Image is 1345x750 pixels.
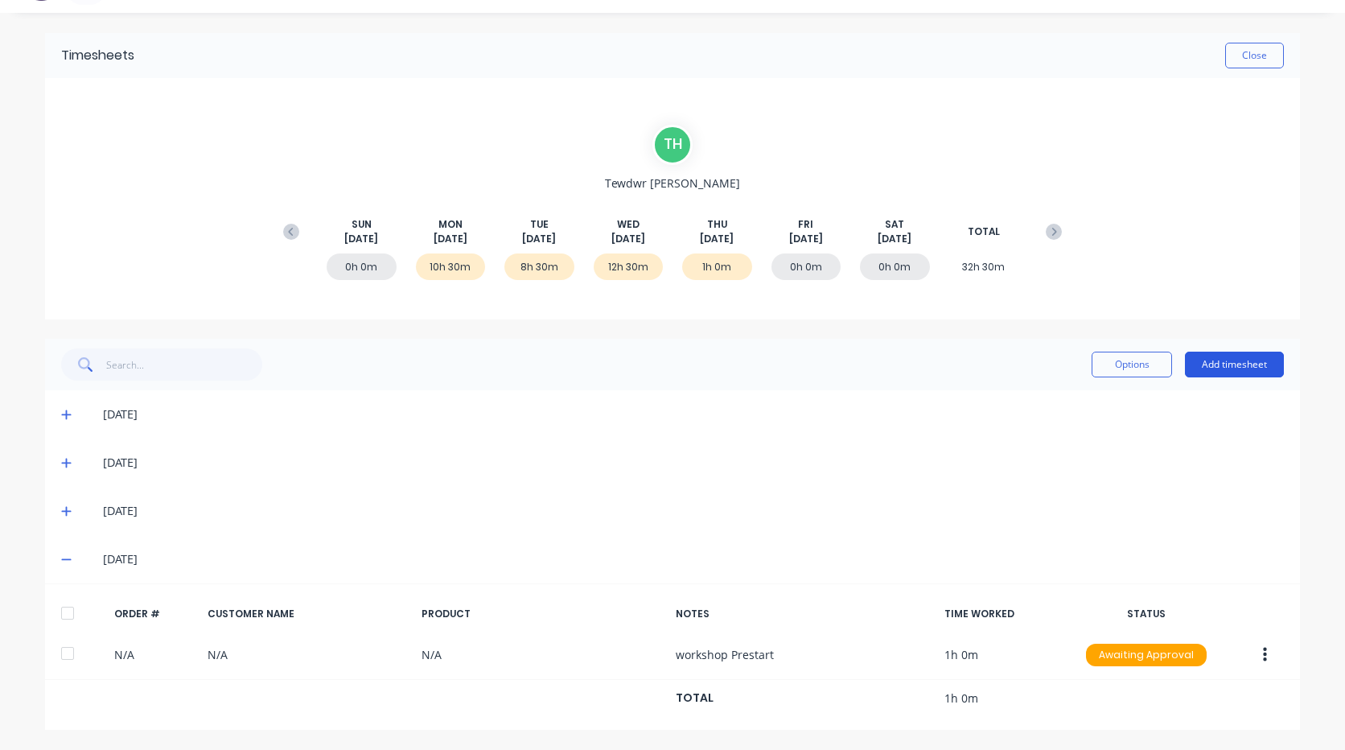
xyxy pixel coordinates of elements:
[208,607,409,621] div: CUSTOMER NAME
[504,253,574,280] div: 8h 30m
[949,253,1019,280] div: 32h 30m
[771,253,841,280] div: 0h 0m
[434,232,467,246] span: [DATE]
[707,217,727,232] span: THU
[327,253,397,280] div: 0h 0m
[344,232,378,246] span: [DATE]
[944,607,1065,621] div: TIME WORKED
[885,217,904,232] span: SAT
[352,217,372,232] span: SUN
[103,406,1284,423] div: [DATE]
[878,232,911,246] span: [DATE]
[416,253,486,280] div: 10h 30m
[1092,352,1172,377] button: Options
[1085,643,1207,667] button: Awaiting Approval
[700,232,734,246] span: [DATE]
[652,125,693,165] div: T H
[1078,607,1215,621] div: STATUS
[103,550,1284,568] div: [DATE]
[103,454,1284,472] div: [DATE]
[594,253,664,280] div: 12h 30m
[605,175,740,192] span: Tewdwr [PERSON_NAME]
[106,348,263,381] input: Search...
[1225,43,1284,68] button: Close
[676,607,932,621] div: NOTES
[530,217,549,232] span: TUE
[682,253,752,280] div: 1h 0m
[860,253,930,280] div: 0h 0m
[422,607,663,621] div: PRODUCT
[103,502,1284,520] div: [DATE]
[1185,352,1284,377] button: Add timesheet
[617,217,640,232] span: WED
[968,225,1000,239] span: TOTAL
[438,217,463,232] span: MON
[114,607,195,621] div: ORDER #
[1086,644,1207,666] div: Awaiting Approval
[522,232,556,246] span: [DATE]
[789,232,823,246] span: [DATE]
[61,46,134,65] div: Timesheets
[611,232,645,246] span: [DATE]
[798,217,813,232] span: FRI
